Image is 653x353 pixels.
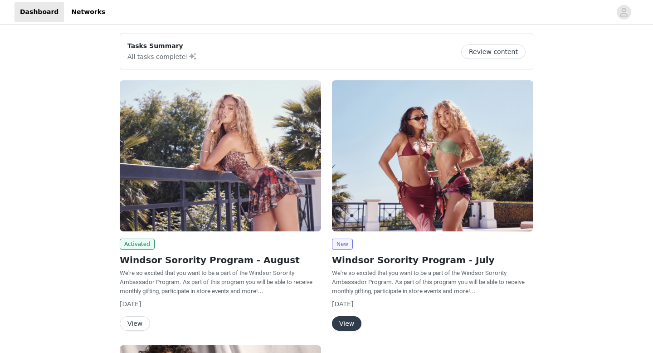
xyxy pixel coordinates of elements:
a: Dashboard [15,2,64,22]
button: View [332,316,361,331]
button: View [120,316,150,331]
span: We're so excited that you want to be a part of the Windsor Sorority Ambassador Program. As part o... [120,270,312,294]
button: Review content [461,44,526,59]
h2: Windsor Sorority Program - July [332,253,533,267]
span: We're so excited that you want to be a part of the Windsor Sorority Ambassador Program. As part o... [332,270,525,294]
img: Windsor [332,80,533,231]
span: Activated [120,239,155,250]
span: New [332,239,353,250]
a: View [120,320,150,327]
p: Tasks Summary [127,41,197,51]
p: All tasks complete! [127,51,197,62]
span: [DATE] [120,300,141,308]
a: View [332,320,361,327]
a: Networks [66,2,111,22]
span: [DATE] [332,300,353,308]
h2: Windsor Sorority Program - August [120,253,321,267]
div: avatar [619,5,628,20]
img: Windsor [120,80,321,231]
